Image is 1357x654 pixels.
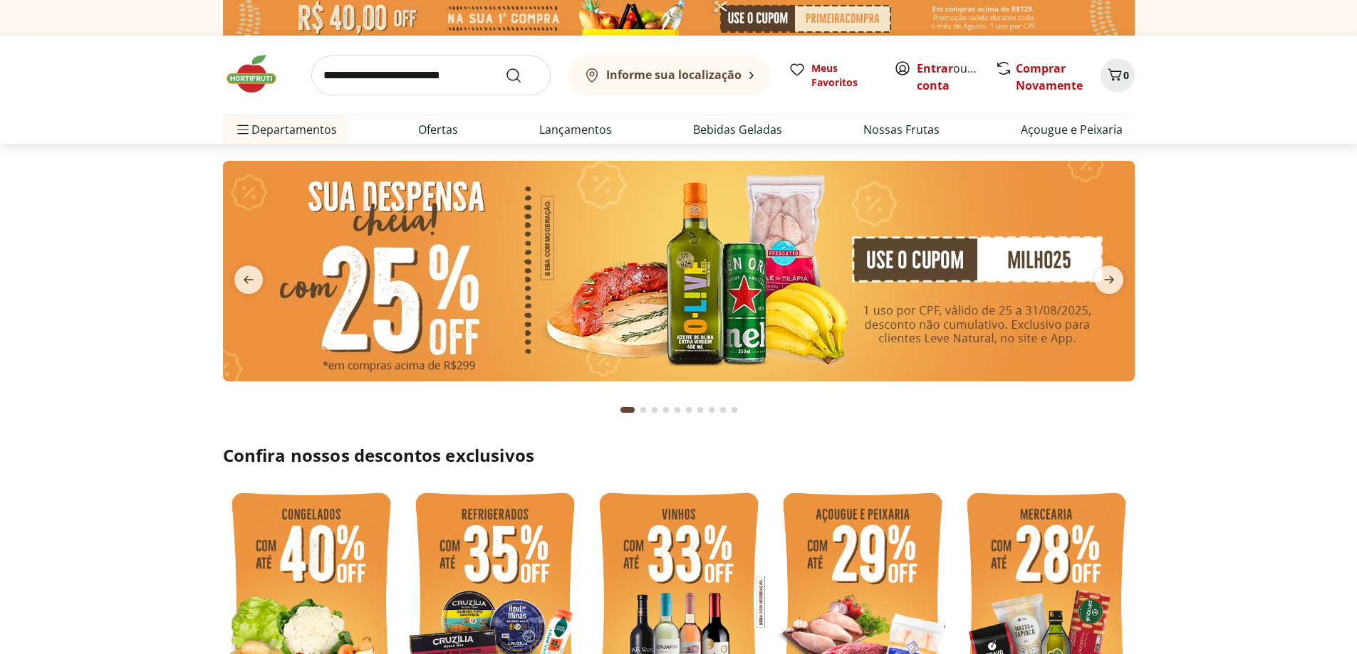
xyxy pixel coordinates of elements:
button: Go to page 7 from fs-carousel [695,393,706,427]
h2: Confira nossos descontos exclusivos [223,444,1135,467]
button: Go to page 3 from fs-carousel [649,393,660,427]
button: previous [223,265,274,294]
img: cupom [223,161,1135,381]
span: 0 [1123,68,1129,82]
button: Go to page 2 from fs-carousel [638,393,649,427]
a: Entrar [917,60,953,76]
button: Go to page 4 from fs-carousel [660,393,672,427]
b: Informe sua localização [606,67,742,83]
span: Departamentos [234,112,337,147]
button: Carrinho [1101,58,1135,93]
button: Go to page 10 from fs-carousel [729,393,740,427]
a: Bebidas Geladas [693,121,782,138]
a: Lançamentos [539,121,612,138]
button: Current page from fs-carousel [618,393,638,427]
input: search [311,56,551,95]
a: Criar conta [917,60,995,93]
a: Comprar Novamente [1016,60,1083,93]
button: Go to page 5 from fs-carousel [672,393,683,427]
span: ou [917,60,980,94]
span: Meus Favoritos [811,61,877,90]
button: Go to page 6 from fs-carousel [683,393,695,427]
button: next [1083,265,1135,294]
button: Go to page 8 from fs-carousel [706,393,717,427]
button: Submit Search [505,67,539,84]
button: Menu [234,112,251,147]
img: Hortifruti [223,53,294,95]
a: Meus Favoritos [789,61,877,90]
a: Açougue e Peixaria [1021,121,1123,138]
a: Nossas Frutas [863,121,940,138]
button: Go to page 9 from fs-carousel [717,393,729,427]
button: Informe sua localização [568,56,771,95]
a: Ofertas [418,121,458,138]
